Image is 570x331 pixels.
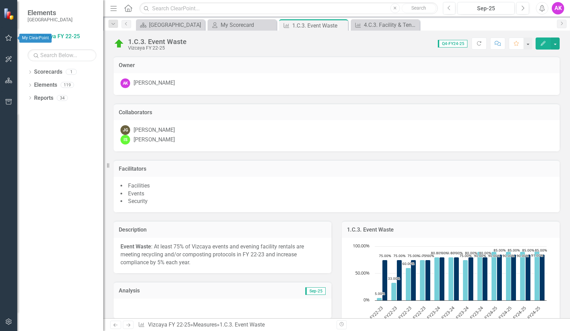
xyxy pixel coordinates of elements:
path: Q2-FY22-23, 75. Target YTD. [397,260,402,300]
text: Q1-FY24-25 [478,305,498,325]
text: 90.00% [474,253,486,258]
span: Events [128,190,144,197]
text: Q3-FY23-24 [449,305,470,325]
div: 4.C.3. Facility & Tent Rental: Achieve revenues of at least $2.5M each year [364,21,418,29]
div: 1.C.3. Event Waste [292,21,346,30]
text: 90.00% [503,253,515,258]
path: Q3-FY24-25, 85. Target YTD. [526,254,531,300]
path: Q4-FY24-25, 85. Target YTD. [540,254,545,300]
text: 75.00% [422,253,434,258]
div: AK [120,78,130,88]
path: Q3-FY22-23, 60. Actual YTD. [406,268,411,300]
path: Q2-FY24-25, 85. Target YTD. [511,254,516,300]
text: 80.00% [436,250,448,255]
path: Q2-FY22-23, 33. Actual YTD. [391,282,397,300]
text: Q3-FY22-23 [392,305,413,325]
text: 75.00% [393,253,405,258]
h3: Facilitators [119,166,555,172]
text: Q4-FY24-25 [521,305,541,325]
text: 100.00% [353,243,370,249]
span: Sep-25 [305,287,326,295]
span: Elements [28,9,73,17]
path: Q4-FY22-23, 75. Target YTD. [425,260,431,300]
text: Q2-FY24-25 [492,305,513,325]
small: [GEOGRAPHIC_DATA] [28,17,73,22]
path: Q1-FY23-24, 80. Target YTD. [440,257,445,300]
div: 1.C.3. Event Waste [128,38,187,45]
g: Actual YTD, bar series 1 of 2 with 12 bars. [377,251,540,300]
text: 91.00% [531,253,543,258]
g: Target YTD, bar series 2 of 2 with 12 bars. [382,254,545,300]
a: Vizcaya FY 22-25 [148,321,190,328]
text: 90.00% [488,253,500,258]
path: Q1-FY22-23, 75. Target YTD. [382,260,388,300]
text: 75.00% [460,253,472,258]
path: Q3-FY23-24, 75. Actual YTD. [463,260,468,300]
text: Q1-FY22-23 [363,305,384,325]
path: Q1-FY22-23, 5. Actual YTD. [377,298,382,300]
a: Elements [34,81,57,89]
a: My Scorecard [209,21,275,29]
text: Q4-FY22-23 [406,305,427,325]
div: JG [120,125,130,135]
div: 1.C.3. Event Waste [220,321,265,328]
h3: 1.C.3. Event Waste [347,227,555,233]
h3: Collaborators [119,109,555,116]
a: Scorecards [34,68,62,76]
span: Facilities [128,182,150,189]
path: Q3-FY22-23, 75. Target YTD. [411,260,416,300]
path: Q2-FY24-25, 90. Actual YTD. [506,252,511,300]
text: 75.00% [408,253,420,258]
input: Search Below... [28,49,96,61]
div: 34 [57,95,68,101]
a: Vizcaya FY 22-25 [28,33,96,41]
div: [PERSON_NAME] [134,126,175,134]
div: 1 [66,69,77,75]
text: 75.00% [379,253,391,258]
text: Q1-FY23-24 [421,305,442,325]
text: 60.00% [402,261,414,266]
path: Q4-FY23-24, 90. Actual YTD. [477,252,483,300]
div: My Scorecard [221,21,275,29]
a: Reports [34,94,53,102]
text: 80.00% [431,250,443,255]
text: 33.00% [388,276,400,281]
path: Q4-FY24-25, 91. Actual YTD. [535,251,540,300]
text: 80.00% [451,250,463,255]
text: 80.00% [465,250,477,255]
div: » » [138,321,331,329]
span: Q4-FY24-25 [438,40,467,47]
text: Q3-FY24-25 [506,305,527,325]
h3: Description [119,227,326,233]
path: Q1-FY24-25, 90. Actual YTD. [492,252,497,300]
path: Q2-FY23-24, 80. Actual YTD. [448,257,454,300]
div: IS [120,135,130,145]
div: Sep-25 [460,4,512,13]
div: Vizcaya FY 22-25 [128,45,187,51]
text: 50.00% [355,270,370,276]
div: My ClearPoint [19,34,52,43]
button: AK [552,2,564,14]
text: 90.00% [517,253,529,258]
input: Search ClearPoint... [139,2,437,14]
div: [PERSON_NAME] [134,136,175,144]
text: 85.00% [535,248,547,253]
text: 85.00% [522,248,534,253]
path: Q2-FY23-24, 80. Target YTD. [454,257,459,300]
text: 0% [363,297,370,303]
path: Q3-FY24-25, 90. Actual YTD. [520,252,525,300]
text: 5.00% [375,291,385,296]
img: ClearPoint Strategy [3,8,15,20]
h3: Owner [119,62,555,68]
text: 80.00% [479,250,491,255]
div: [GEOGRAPHIC_DATA] [149,21,203,29]
text: Q2-FY23-24 [435,305,456,325]
h3: Analysis [119,288,223,294]
strong: Event Waste [120,243,151,250]
span: Security [128,198,148,204]
span: Search [411,5,426,11]
button: Sep-25 [457,2,515,14]
path: Q4-FY23-24, 80. Target YTD. [483,257,488,300]
path: Q3-FY23-24, 80. Target YTD. [468,257,474,300]
a: Measures [193,321,217,328]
